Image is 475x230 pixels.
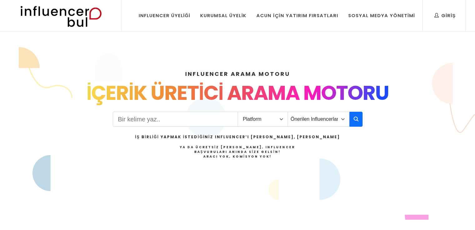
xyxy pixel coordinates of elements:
div: Acun İçin Yatırım Fırsatları [256,12,338,19]
h4: Ya da Ücretsiz [PERSON_NAME], Influencer Başvuruları Anında Size Gelsin! [135,145,340,159]
strong: Aracı Yok, Komisyon Yok! [203,154,272,159]
h2: İş Birliği Yapmak İstediğiniz Influencer’ı [PERSON_NAME], [PERSON_NAME] [135,134,340,140]
input: Search [113,112,238,127]
div: Sosyal Medya Yönetimi [348,12,415,19]
div: İÇERİK ÜRETİCİ ARAMA MOTORU [35,78,440,108]
div: Influencer Üyeliği [139,12,190,19]
div: Giriş [434,12,456,19]
div: Kurumsal Üyelik [200,12,246,19]
h4: INFLUENCER ARAMA MOTORU [35,70,440,78]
